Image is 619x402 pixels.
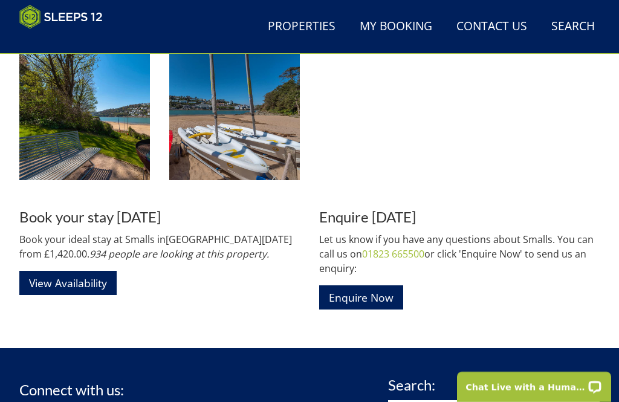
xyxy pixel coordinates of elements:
a: [GEOGRAPHIC_DATA] [166,233,262,246]
a: View Availability [19,271,117,294]
a: Search [546,13,600,41]
a: My Booking [355,13,437,41]
a: Enquire Now [319,285,403,309]
h3: Book your stay [DATE] [19,209,300,225]
i: 934 people are looking at this property. [89,247,269,261]
h3: Enquire [DATE] [319,209,600,225]
iframe: Customer reviews powered by Trustpilot [13,36,140,47]
p: Book your ideal stay at Smalls in [DATE] from £1,420.00. [19,232,300,261]
a: Properties [263,13,340,41]
h3: Connect with us: [19,382,124,398]
p: Let us know if you have any questions about Smalls. You can call us on or click 'Enquire Now' to ... [319,232,600,276]
a: Contact Us [452,13,532,41]
a: 01823 665500 [362,247,424,261]
img: Smalls - Spend evenings by the firepit, lights twinkling over the estuary [19,50,150,180]
h3: Search: [388,377,600,393]
img: Smalls - Holiday house on the Salcombe estuary [169,50,300,180]
img: Sleeps 12 [19,5,103,29]
iframe: LiveChat chat widget [449,364,619,402]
